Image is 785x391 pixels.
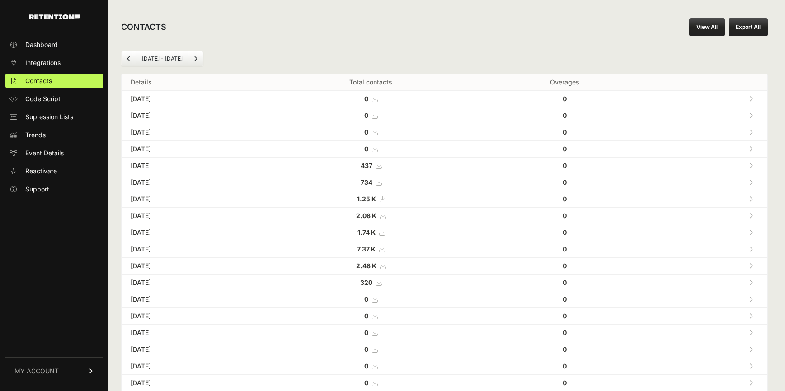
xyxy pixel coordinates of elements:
[5,146,103,160] a: Event Details
[122,291,262,308] td: [DATE]
[563,228,567,236] strong: 0
[14,367,59,376] span: MY ACCOUNT
[122,208,262,224] td: [DATE]
[361,178,372,186] strong: 734
[122,325,262,341] td: [DATE]
[5,128,103,142] a: Trends
[122,275,262,291] td: [DATE]
[364,329,368,336] strong: 0
[563,295,567,303] strong: 0
[122,174,262,191] td: [DATE]
[5,56,103,70] a: Integrations
[361,162,381,169] a: 437
[563,362,567,370] strong: 0
[360,279,372,286] strong: 320
[29,14,80,19] img: Retention.com
[356,212,376,219] strong: 2.08 K
[563,162,567,169] strong: 0
[563,128,567,136] strong: 0
[5,74,103,88] a: Contacts
[563,262,567,270] strong: 0
[563,345,567,353] strong: 0
[357,245,376,253] strong: 7.37 K
[5,357,103,385] a: MY ACCOUNT
[5,92,103,106] a: Code Script
[357,245,385,253] a: 7.37 K
[122,308,262,325] td: [DATE]
[262,74,480,91] th: Total contacts
[563,195,567,203] strong: 0
[356,262,376,270] strong: 2.48 K
[356,212,385,219] a: 2.08 K
[729,18,768,36] button: Export All
[364,95,368,102] strong: 0
[689,18,725,36] a: View All
[563,145,567,153] strong: 0
[563,95,567,102] strong: 0
[122,358,262,375] td: [DATE]
[563,178,567,186] strong: 0
[122,141,262,158] td: [DATE]
[361,162,372,169] strong: 437
[563,112,567,119] strong: 0
[122,158,262,174] td: [DATE]
[25,112,73,121] span: Supression Lists
[25,76,52,85] span: Contacts
[5,110,103,124] a: Supression Lists
[364,295,368,303] strong: 0
[364,379,368,386] strong: 0
[25,130,46,140] span: Trends
[364,362,368,370] strong: 0
[122,91,262,107] td: [DATE]
[356,262,385,270] a: 2.48 K
[122,241,262,258] td: [DATE]
[480,74,649,91] th: Overages
[563,379,567,386] strong: 0
[122,258,262,275] td: [DATE]
[122,74,262,91] th: Details
[25,167,57,176] span: Reactivate
[563,212,567,219] strong: 0
[357,195,376,203] strong: 1.25 K
[357,228,385,236] a: 1.74 K
[364,345,368,353] strong: 0
[121,21,166,33] h2: CONTACTS
[136,55,188,62] li: [DATE] - [DATE]
[364,312,368,320] strong: 0
[563,329,567,336] strong: 0
[5,37,103,52] a: Dashboard
[122,51,136,66] a: Previous
[357,228,376,236] strong: 1.74 K
[122,341,262,358] td: [DATE]
[563,279,567,286] strong: 0
[188,51,203,66] a: Next
[563,245,567,253] strong: 0
[360,279,381,286] a: 320
[364,112,368,119] strong: 0
[5,182,103,196] a: Support
[5,164,103,178] a: Reactivate
[25,94,61,103] span: Code Script
[122,107,262,124] td: [DATE]
[25,58,61,67] span: Integrations
[563,312,567,320] strong: 0
[25,185,49,194] span: Support
[357,195,385,203] a: 1.25 K
[122,224,262,241] td: [DATE]
[25,149,64,158] span: Event Details
[361,178,381,186] a: 734
[364,128,368,136] strong: 0
[122,124,262,141] td: [DATE]
[25,40,58,49] span: Dashboard
[122,191,262,208] td: [DATE]
[364,145,368,153] strong: 0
